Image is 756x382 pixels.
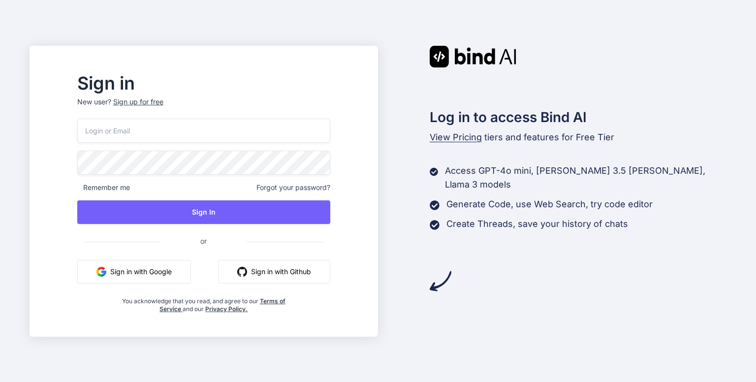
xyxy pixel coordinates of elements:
p: Generate Code, use Web Search, try code editor [446,197,653,211]
input: Login or Email [77,119,330,143]
p: Access GPT-4o mini, [PERSON_NAME] 3.5 [PERSON_NAME], Llama 3 models [445,164,726,191]
button: Sign In [77,200,330,224]
button: Sign in with Google [77,260,191,284]
h2: Sign in [77,75,330,91]
span: Forgot your password? [256,183,330,192]
button: Sign in with Github [218,260,330,284]
div: You acknowledge that you read, and agree to our and our [119,291,288,313]
a: Privacy Policy. [205,305,248,313]
span: or [161,229,246,253]
img: github [237,267,247,277]
img: Bind AI logo [430,46,516,67]
p: New user? [77,97,330,119]
div: Sign up for free [113,97,163,107]
h2: Log in to access Bind AI [430,107,727,127]
a: Terms of Service [159,297,285,313]
img: google [96,267,106,277]
p: tiers and features for Free Tier [430,130,727,144]
span: View Pricing [430,132,482,142]
img: arrow [430,270,451,292]
span: Remember me [77,183,130,192]
p: Create Threads, save your history of chats [446,217,628,231]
